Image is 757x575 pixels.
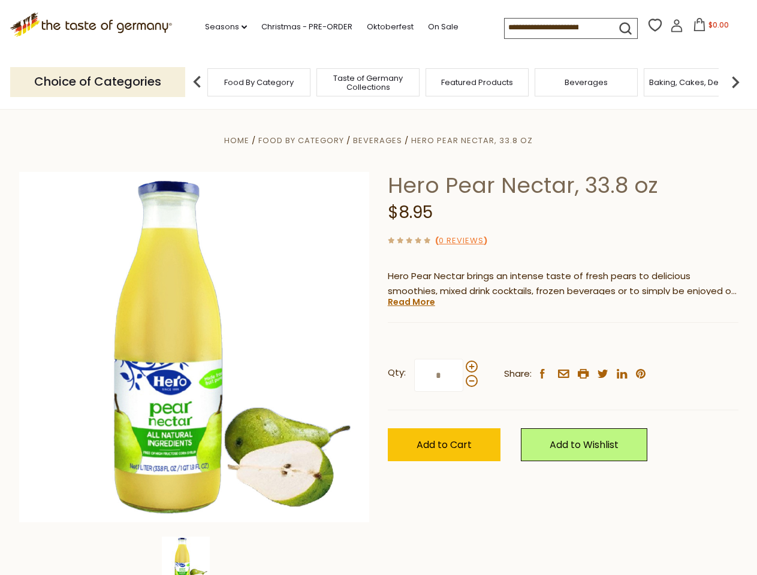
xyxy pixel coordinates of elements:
[205,20,247,34] a: Seasons
[435,235,487,246] span: ( )
[388,172,738,199] h1: Hero Pear Nectar, 33.8 oz
[708,20,729,30] span: $0.00
[320,74,416,92] a: Taste of Germany Collections
[185,70,209,94] img: previous arrow
[10,67,185,96] p: Choice of Categories
[224,135,249,146] a: Home
[388,201,433,224] span: $8.95
[441,78,513,87] a: Featured Products
[388,296,435,308] a: Read More
[439,235,484,247] a: 0 Reviews
[224,78,294,87] a: Food By Category
[388,428,500,461] button: Add to Cart
[367,20,414,34] a: Oktoberfest
[353,135,402,146] a: Beverages
[649,78,742,87] a: Baking, Cakes, Desserts
[686,18,737,36] button: $0.00
[414,359,463,392] input: Qty:
[258,135,344,146] a: Food By Category
[417,438,472,452] span: Add to Cart
[388,269,738,299] p: Hero Pear Nectar brings an intense taste of fresh pears to delicious smoothies, mixed drink cockt...
[261,20,352,34] a: Christmas - PRE-ORDER
[504,367,532,382] span: Share:
[521,428,647,461] a: Add to Wishlist
[411,135,533,146] a: Hero Pear Nectar, 33.8 oz
[388,365,406,380] strong: Qty:
[723,70,747,94] img: next arrow
[19,172,370,522] img: Hero Pear Nectar, 33.8 oz
[565,78,608,87] a: Beverages
[428,20,459,34] a: On Sale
